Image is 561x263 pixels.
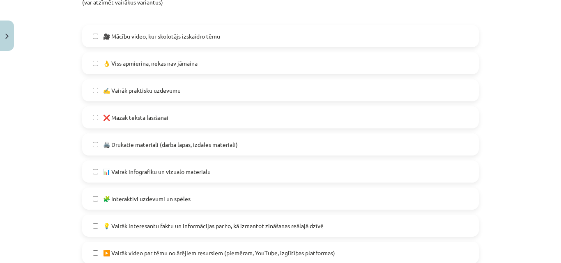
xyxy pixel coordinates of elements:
[103,86,181,95] span: ✍️ Vairāk praktisku uzdevumu
[93,88,98,93] input: ✍️ Vairāk praktisku uzdevumu
[103,222,324,230] span: 💡 Vairāk interesantu faktu un informācijas par to, kā izmantot zināšanas reālajā dzīvē
[103,32,220,41] span: 🎥 Mācību video, kur skolotājs izskaidro tēmu
[93,169,98,174] input: 📊 Vairāk infografiku un vizuālo materiālu
[93,142,98,147] input: 🖨️ Drukātie materiāli (darba lapas, izdales materiāli)
[103,113,168,122] span: ❌ Mazāk teksta lasīšanai
[93,115,98,120] input: ❌ Mazāk teksta lasīšanai
[93,223,98,229] input: 💡 Vairāk interesantu faktu un informācijas par to, kā izmantot zināšanas reālajā dzīvē
[103,194,191,203] span: 🧩 Interaktīvi uzdevumi un spēles
[93,61,98,66] input: 👌 Viss apmierina, nekas nav jāmaina
[103,167,211,176] span: 📊 Vairāk infografiku un vizuālo materiālu
[103,140,238,149] span: 🖨️ Drukātie materiāli (darba lapas, izdales materiāli)
[93,250,98,256] input: ▶️ Vairāk video par tēmu no ārējiem resursiem (piemēram, YouTube, izglītības platformas)
[103,249,335,257] span: ▶️ Vairāk video par tēmu no ārējiem resursiem (piemēram, YouTube, izglītības platformas)
[103,59,198,68] span: 👌 Viss apmierina, nekas nav jāmaina
[5,34,9,39] img: icon-close-lesson-0947bae3869378f0d4975bcd49f059093ad1ed9edebbc8119c70593378902aed.svg
[93,196,98,201] input: 🧩 Interaktīvi uzdevumi un spēles
[93,34,98,39] input: 🎥 Mācību video, kur skolotājs izskaidro tēmu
